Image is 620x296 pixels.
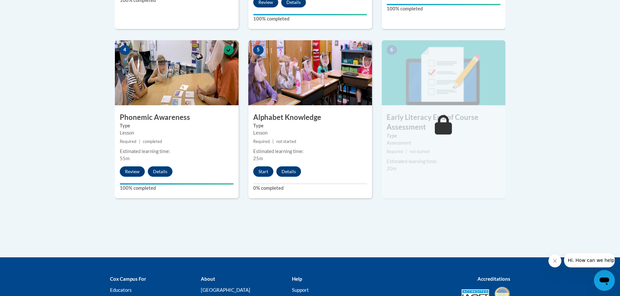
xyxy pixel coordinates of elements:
[139,139,140,144] span: |
[276,166,301,177] button: Details
[148,166,172,177] button: Details
[120,45,130,55] span: 4
[387,166,396,171] span: 20m
[253,148,367,155] div: Estimated learning time:
[477,276,510,282] b: Accreditations
[201,287,250,293] a: [GEOGRAPHIC_DATA]
[548,254,561,267] iframe: Close message
[387,45,397,55] span: 6
[382,112,505,133] h3: Early Literacy End of Course Assessment
[120,166,145,177] button: Review
[120,185,234,192] label: 100% completed
[253,156,263,161] span: 25m
[387,158,501,165] div: Estimated learning time:
[253,15,367,22] label: 100% completed
[253,122,367,129] label: Type
[110,276,146,282] b: Cox Campus For
[120,183,234,185] div: Your progress
[387,5,501,12] label: 100% completed
[594,270,615,291] iframe: Button to launch messaging window
[410,149,430,154] span: not started
[253,14,367,15] div: Your progress
[120,122,234,129] label: Type
[253,129,367,136] div: Lesson
[253,139,270,144] span: Required
[120,139,136,144] span: Required
[253,45,264,55] span: 5
[115,112,239,122] h3: Phonemic Awareness
[382,40,505,105] img: Course Image
[387,4,501,5] div: Your progress
[120,148,234,155] div: Estimated learning time:
[387,132,501,139] label: Type
[253,185,367,192] label: 0% completed
[292,276,302,282] b: Help
[120,129,234,136] div: Lesson
[387,149,403,154] span: Required
[272,139,274,144] span: |
[248,112,372,122] h3: Alphabet Knowledge
[115,40,239,105] img: Course Image
[143,139,162,144] span: completed
[406,149,407,154] span: |
[253,166,273,177] button: Start
[120,156,130,161] span: 55m
[201,276,215,282] b: About
[292,287,309,293] a: Support
[110,287,132,293] a: Educators
[4,5,53,10] span: Hi. How can we help?
[248,40,372,105] img: Course Image
[564,253,615,267] iframe: Message from company
[387,139,501,147] div: Assessment
[276,139,296,144] span: not started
